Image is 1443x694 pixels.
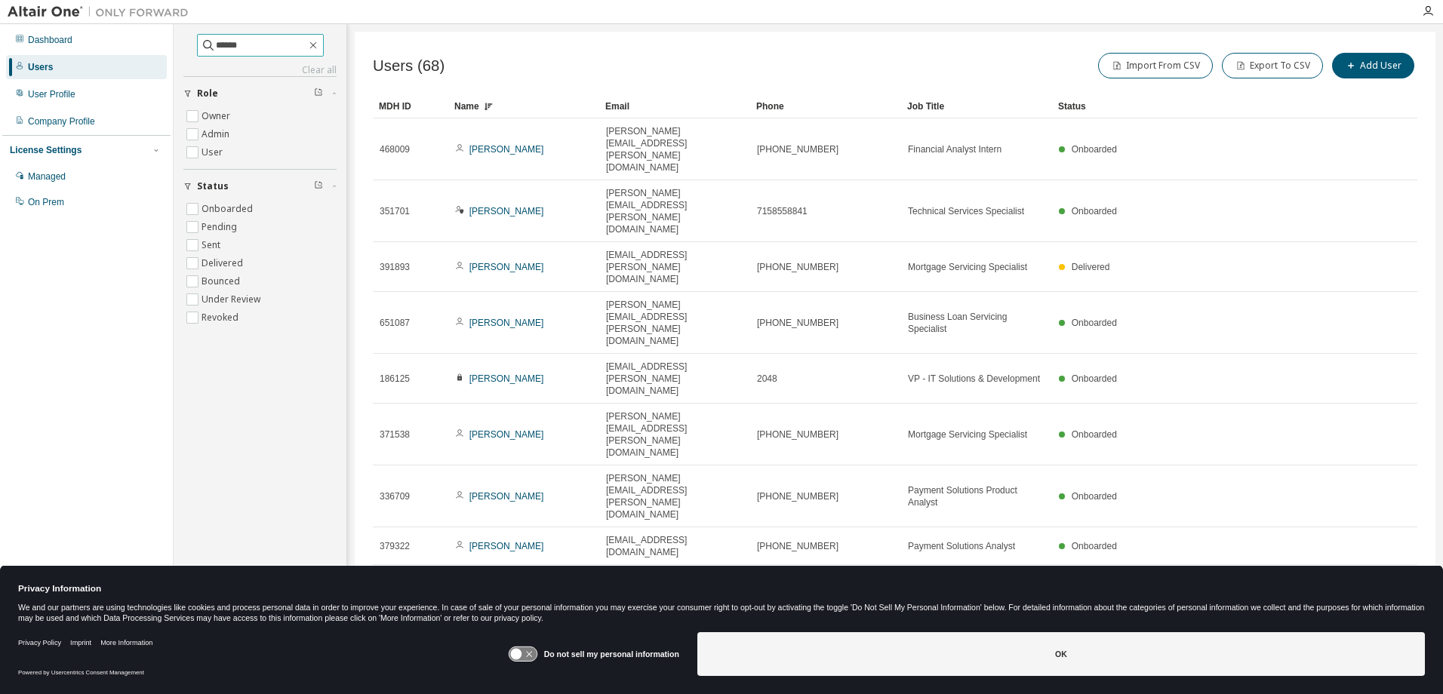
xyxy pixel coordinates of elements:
label: Sent [202,236,223,254]
img: Altair One [8,5,196,20]
button: Status [183,170,337,203]
a: [PERSON_NAME] [469,144,544,155]
span: 7158558841 [757,205,808,217]
span: 379322 [380,540,410,552]
span: Onboarded [1072,491,1117,502]
span: Status [197,180,229,192]
div: User Profile [28,88,75,100]
a: [PERSON_NAME] [469,541,544,551]
button: Export To CSV [1222,53,1323,78]
span: Onboarded [1072,144,1117,155]
span: Onboarded [1072,373,1117,384]
label: Bounced [202,272,243,290]
div: Company Profile [28,115,95,127]
span: [PERSON_NAME][EMAIL_ADDRESS][PERSON_NAME][DOMAIN_NAME] [606,472,743,520]
span: [PHONE_NUMBER] [757,540,838,552]
span: [EMAIL_ADDRESS][DOMAIN_NAME] [606,534,743,558]
div: Phone [756,94,895,118]
span: [EMAIL_ADDRESS][PERSON_NAME][DOMAIN_NAME] [606,361,743,397]
span: [PERSON_NAME][EMAIL_ADDRESS][PERSON_NAME][DOMAIN_NAME] [606,299,743,347]
a: [PERSON_NAME] [469,491,544,502]
span: [PHONE_NUMBER] [757,490,838,502]
span: 2048 [757,373,777,385]
span: Clear filter [314,88,323,100]
button: Import From CSV [1098,53,1213,78]
span: Clear filter [314,180,323,192]
div: Status [1058,94,1331,118]
span: 391893 [380,261,410,273]
div: On Prem [28,196,64,208]
span: Mortgage Servicing Specialist [908,261,1027,273]
a: [PERSON_NAME] [469,206,544,216]
span: Role [197,88,218,100]
span: [PHONE_NUMBER] [757,261,838,273]
span: VP - IT Solutions & Development [908,373,1040,385]
span: Technical Services Specialist [908,205,1024,217]
span: Payment Solutions Analyst [908,540,1015,552]
a: [PERSON_NAME] [469,262,544,272]
span: Onboarded [1072,318,1117,328]
label: User [202,143,226,161]
label: Pending [202,218,240,236]
span: Payment Solutions Product Analyst [908,484,1045,508]
span: Financial Analyst Intern [908,143,1001,155]
span: Business Loan Servicing Specialist [908,311,1045,335]
span: Delivered [1072,262,1110,272]
span: [PHONE_NUMBER] [757,428,838,441]
span: Onboarded [1072,429,1117,440]
span: 336709 [380,490,410,502]
span: [PERSON_NAME][EMAIL_ADDRESS][PERSON_NAME][DOMAIN_NAME] [606,187,743,235]
label: Owner [202,107,233,125]
div: Users [28,61,53,73]
span: Users (68) [373,57,445,75]
span: 351701 [380,205,410,217]
a: Clear all [183,64,337,76]
div: MDH ID [379,94,442,118]
div: Managed [28,170,66,183]
span: 371538 [380,428,410,441]
div: Job Title [907,94,1046,118]
button: Role [183,77,337,110]
span: Mortgage Servicing Specialist [908,428,1027,441]
label: Delivered [202,254,246,272]
label: Onboarded [202,200,256,218]
span: 468009 [380,143,410,155]
div: Name [454,94,593,118]
a: [PERSON_NAME] [469,373,544,384]
label: Revoked [202,309,242,327]
div: Dashboard [28,34,72,46]
button: Add User [1332,53,1414,78]
a: [PERSON_NAME] [469,318,544,328]
span: [PHONE_NUMBER] [757,317,838,329]
span: 186125 [380,373,410,385]
label: Under Review [202,290,263,309]
div: Email [605,94,744,118]
span: Onboarded [1072,206,1117,216]
span: [EMAIL_ADDRESS][PERSON_NAME][DOMAIN_NAME] [606,249,743,285]
a: [PERSON_NAME] [469,429,544,440]
div: License Settings [10,144,82,156]
span: 651087 [380,317,410,329]
span: [PERSON_NAME][EMAIL_ADDRESS][PERSON_NAME][DOMAIN_NAME] [606,125,743,173]
span: [PERSON_NAME][EMAIL_ADDRESS][PERSON_NAME][DOMAIN_NAME] [606,410,743,459]
span: [PHONE_NUMBER] [757,143,838,155]
span: Onboarded [1072,541,1117,551]
label: Admin [202,125,232,143]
